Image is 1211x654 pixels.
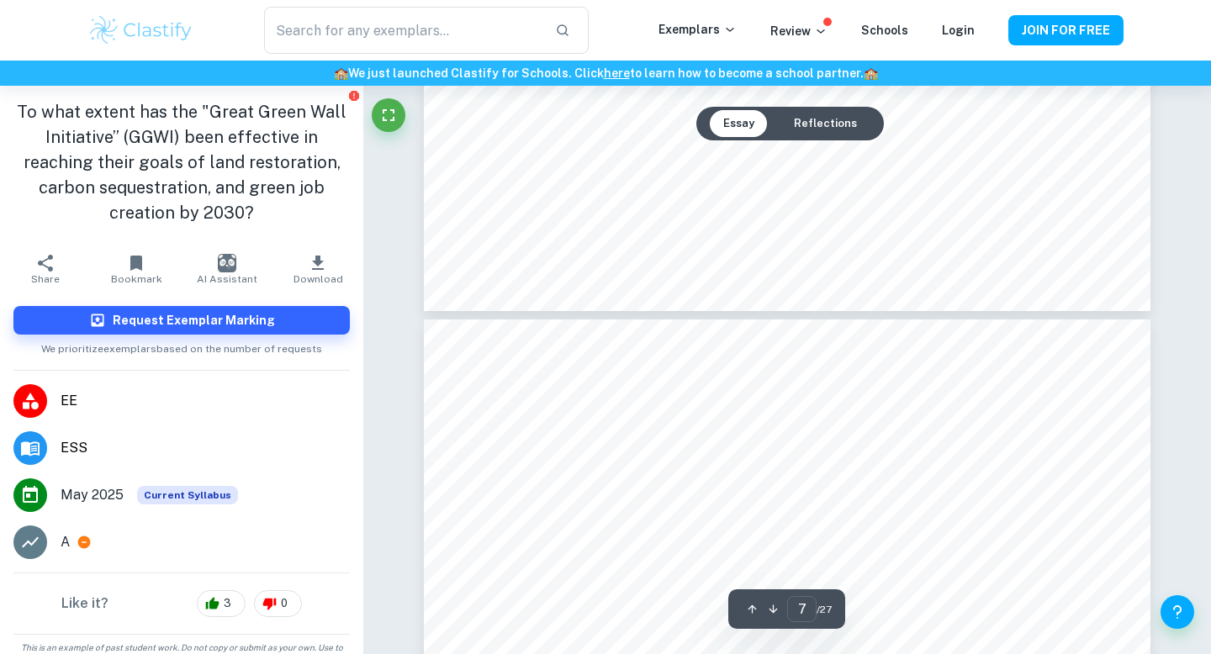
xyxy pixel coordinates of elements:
span: Current Syllabus [137,486,238,504]
h6: We just launched Clastify for Schools. Click to learn how to become a school partner. [3,64,1208,82]
div: 0 [254,590,302,617]
span: Share [31,273,60,285]
a: here [604,66,630,80]
span: / 27 [817,602,832,617]
span: Bookmark [111,273,162,285]
div: 3 [197,590,246,617]
span: Download [293,273,343,285]
span: AI Assistant [197,273,257,285]
button: Report issue [347,89,360,102]
button: Reflections [780,110,870,137]
span: 🏫 [864,66,878,80]
h6: Request Exemplar Marking [113,311,275,330]
p: Review [770,22,828,40]
button: Download [272,245,363,293]
a: Schools [861,24,908,37]
input: Search for any exemplars... [264,7,542,54]
a: Login [942,24,975,37]
button: Fullscreen [372,98,405,132]
h6: Like it? [61,593,108,614]
p: A [61,532,70,552]
img: Clastify logo [87,13,194,47]
button: Help and Feedback [1161,595,1194,629]
button: Essay [710,110,768,137]
button: Request Exemplar Marking [13,306,350,335]
span: ESS [61,438,350,458]
div: This exemplar is based on the current syllabus. Feel free to refer to it for inspiration/ideas wh... [137,486,238,504]
img: AI Assistant [218,254,236,272]
span: We prioritize exemplars based on the number of requests [41,335,322,356]
button: Bookmark [91,245,182,293]
button: AI Assistant [182,245,272,293]
h1: To what extent has the "Great Green Wall Initiative” (GGWI) been effective in reaching their goal... [13,99,350,225]
span: EE [61,391,350,411]
span: 3 [214,595,241,612]
span: May 2025 [61,485,124,505]
span: 🏫 [334,66,348,80]
p: Exemplars [658,20,737,39]
span: 0 [272,595,297,612]
button: JOIN FOR FREE [1008,15,1124,45]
